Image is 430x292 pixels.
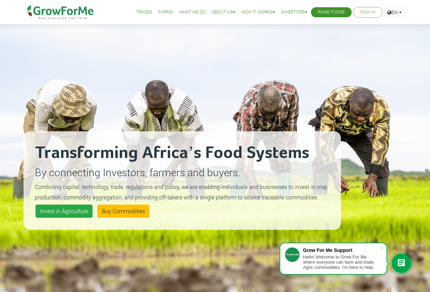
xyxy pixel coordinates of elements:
a: Raise Funds [318,9,345,16]
a: What We Do [179,9,205,16]
a: Invest in Agriculture [36,205,92,218]
a: How it Works [242,9,275,16]
a: Buy Commodities [97,205,149,218]
div: Hello! Welcome to Grow For Me where everyone can farm and trade Agric commodities. I'm here to help. [303,254,380,270]
a: Trades [136,9,152,16]
a: Investors [281,9,307,16]
div: Grow For Me Support [303,247,380,253]
a: Sign In [360,9,375,16]
h2: Transforming Africa’s Food Systems [35,143,330,163]
a: Farms [158,9,173,16]
a: EN [384,7,405,18]
a: About Us [212,9,235,16]
p: By connecting Investors, farmers and buyers. [35,164,330,180]
small: Combining capital, technology, trade, regulations and policy, we are enabling individuals and bus... [35,183,327,201]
